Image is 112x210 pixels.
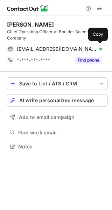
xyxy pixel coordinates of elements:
span: Add to email campaign [19,114,75,120]
div: Save to List / ATS / CRM [19,81,96,86]
button: Reveal Button [75,57,102,64]
button: Notes [7,142,108,152]
div: [PERSON_NAME] [7,21,54,28]
span: AI write personalized message [19,98,94,103]
button: Add to email campaign [7,111,108,124]
button: AI write personalized message [7,94,108,107]
span: [EMAIL_ADDRESS][DOMAIN_NAME] [17,46,97,52]
img: ContactOut v5.3.10 [7,4,49,13]
button: save-profile-one-click [7,77,108,90]
span: Notes [18,143,105,150]
div: Chief Operating Officer at Boulder Scientific Company [7,29,108,41]
span: Find work email [18,129,105,136]
button: Find work email [7,128,108,138]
